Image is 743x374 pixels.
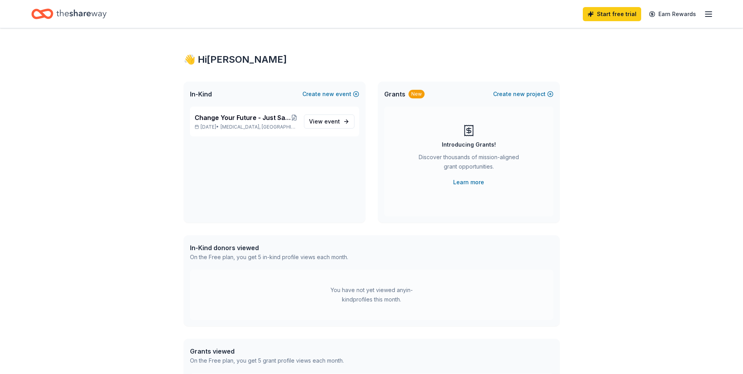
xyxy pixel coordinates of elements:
span: event [324,118,340,125]
a: Learn more [453,178,484,187]
a: Earn Rewards [644,7,701,21]
a: Start free trial [583,7,641,21]
div: Introducing Grants! [442,140,496,149]
a: Home [31,5,107,23]
span: View [309,117,340,126]
a: View event [304,114,354,129]
span: new [513,89,525,99]
div: You have not yet viewed any in-kind profiles this month. [323,285,421,304]
div: 👋 Hi [PERSON_NAME] [184,53,560,66]
button: Createnewevent [302,89,359,99]
div: In-Kind donors viewed [190,243,348,252]
span: Grants [384,89,405,99]
div: Discover thousands of mission-aligned grant opportunities. [416,153,522,174]
span: [MEDICAL_DATA], [GEOGRAPHIC_DATA] [221,124,297,130]
div: Grants viewed [190,347,344,356]
div: On the Free plan, you get 5 grant profile views each month. [190,356,344,365]
div: New [409,90,425,98]
span: In-Kind [190,89,212,99]
p: [DATE] • [195,124,298,130]
span: Change Your Future - Just Say No! F- [MEDICAL_DATA] Education Event. [195,113,291,122]
span: new [322,89,334,99]
div: On the Free plan, you get 5 in-kind profile views each month. [190,252,348,262]
button: Createnewproject [493,89,553,99]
